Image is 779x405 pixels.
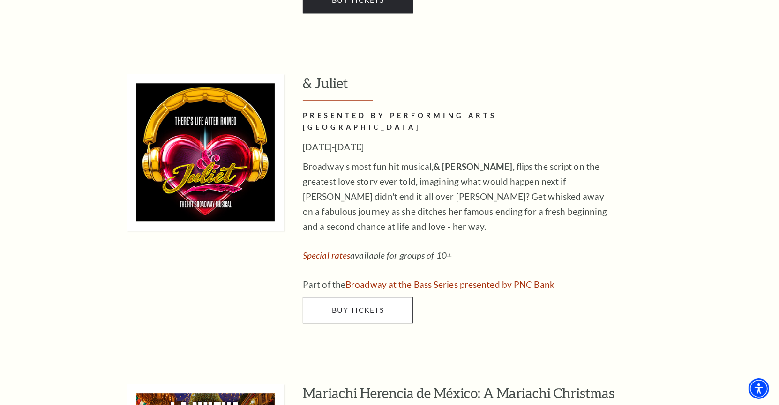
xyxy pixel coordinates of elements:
[434,161,513,172] strong: & [PERSON_NAME]
[345,279,554,290] a: Broadway at the Bass Series presented by PNC Bank
[303,250,452,261] em: available for groups of 10+
[332,305,384,314] span: Buy Tickets
[303,110,607,133] h2: PRESENTED BY PERFORMING ARTS [GEOGRAPHIC_DATA]
[303,277,607,292] p: Part of the
[303,250,350,261] a: Special rates
[303,159,607,234] p: Broadway's most fun hit musical, , flips the script on the greatest love story ever told, imagini...
[749,378,769,399] div: Accessibility Menu
[303,74,680,101] h3: & Juliet
[303,297,413,323] a: Buy Tickets
[127,74,284,231] img: & Juliet
[303,140,607,155] h3: [DATE]-[DATE]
